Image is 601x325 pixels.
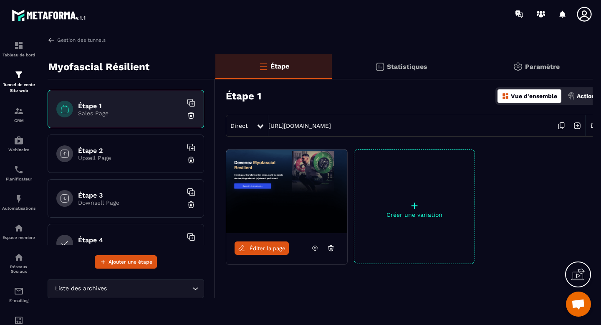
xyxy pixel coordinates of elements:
img: actions.d6e523a2.png [568,92,575,100]
img: trash [187,201,195,209]
a: emailemailE-mailing [2,280,35,309]
p: + [354,200,475,211]
img: formation [14,70,24,80]
span: Ajouter une étape [109,258,152,266]
h6: Étape 1 [78,102,182,110]
img: setting-gr.5f69749f.svg [513,62,523,72]
a: automationsautomationsEspace membre [2,217,35,246]
p: Vue d'ensemble [511,93,557,99]
input: Search for option [109,284,190,293]
a: Éditer la page [235,241,289,255]
a: formationformationTableau de bord [2,34,35,63]
p: Étape [270,62,289,70]
img: email [14,286,24,296]
img: automations [14,194,24,204]
p: Webinaire [2,147,35,152]
p: Myofascial Résilient [48,58,149,75]
img: trash [187,111,195,119]
img: dashboard-orange.40269519.svg [502,92,509,100]
a: formationformationTunnel de vente Site web [2,63,35,100]
p: Purchase Thank You [78,244,182,251]
img: arrow [48,36,55,44]
img: formation [14,106,24,116]
img: bars-o.4a397970.svg [258,61,268,71]
p: Downsell Page [78,199,182,206]
span: Liste des archives [53,284,109,293]
img: scheduler [14,165,24,175]
span: Direct [230,122,248,129]
p: CRM [2,118,35,123]
p: Sales Page [78,110,182,117]
img: formation [14,41,24,51]
img: automations [14,223,24,233]
p: Automatisations [2,206,35,211]
h3: Étape 1 [226,90,261,102]
p: Réseaux Sociaux [2,264,35,274]
p: Espace membre [2,235,35,240]
a: Gestion des tunnels [48,36,106,44]
p: Paramètre [525,63,560,71]
h6: Étape 3 [78,191,182,199]
img: trash [187,156,195,164]
a: automationsautomationsWebinaire [2,129,35,158]
a: [URL][DOMAIN_NAME] [268,122,331,129]
a: schedulerschedulerPlanificateur [2,158,35,188]
img: social-network [14,252,24,262]
p: E-mailing [2,298,35,303]
h6: Étape 2 [78,147,182,155]
p: Upsell Page [78,155,182,161]
p: Tunnel de vente Site web [2,82,35,94]
p: Créer une variation [354,211,475,218]
img: logo [12,8,87,23]
a: social-networksocial-networkRéseaux Sociaux [2,246,35,280]
h6: Étape 4 [78,236,182,244]
img: automations [14,135,24,145]
p: Actions [577,93,598,99]
a: automationsautomationsAutomatisations [2,188,35,217]
img: arrow-next.bcc2205e.svg [569,118,585,134]
img: image [226,150,347,233]
div: Ouvrir le chat [566,292,591,317]
img: stats.20deebd0.svg [375,62,385,72]
button: Ajouter une étape [95,255,157,269]
a: formationformationCRM [2,100,35,129]
span: Éditer la page [250,245,285,251]
p: Planificateur [2,177,35,181]
p: Statistiques [387,63,427,71]
p: Tableau de bord [2,53,35,57]
div: Search for option [48,279,204,298]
